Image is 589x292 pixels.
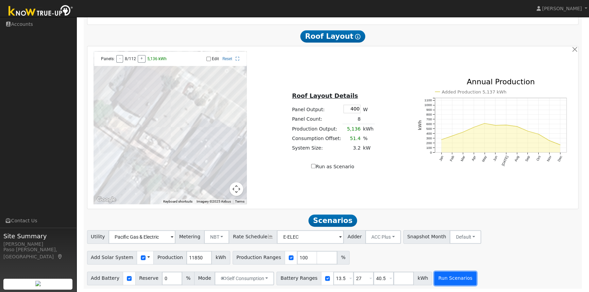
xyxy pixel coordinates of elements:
[342,134,362,143] td: 51.4
[495,125,496,126] circle: onclick=""
[438,155,444,161] text: Jan
[292,92,358,99] u: Roof Layout Details
[559,144,561,145] circle: onclick=""
[484,123,485,124] circle: onclick=""
[311,164,316,168] input: Run as Scenario
[222,56,232,61] a: Reset
[116,55,123,63] button: -
[236,56,239,61] a: Full Screen
[153,251,187,264] span: Production
[300,30,365,42] span: Roof Layout
[291,134,342,143] td: Consumption Offset:
[481,155,487,162] text: May
[362,134,375,143] td: %
[311,163,354,170] label: Run as Scenario
[3,231,73,241] span: Site Summary
[108,230,175,244] input: Select a Utility
[426,113,432,116] text: 800
[204,230,230,244] button: NBT
[175,230,204,244] span: Metering
[450,230,481,244] button: Default
[546,155,552,162] text: Nov
[557,155,563,162] text: Dec
[212,56,219,61] label: Edit
[426,132,432,135] text: 400
[277,230,344,244] input: Select a Rate Schedule
[215,272,274,285] button: Self Consumption
[362,103,375,114] td: W
[87,230,109,244] span: Utility
[147,56,167,61] span: 5,136 kWh
[451,135,453,137] circle: onclick=""
[426,146,432,150] text: 100
[212,251,230,264] span: kWh
[197,200,231,203] span: Imagery ©2025 Airbus
[235,200,245,203] a: Terms (opens in new tab)
[460,155,466,162] text: Mar
[514,155,520,162] text: Aug
[467,78,535,86] text: Annual Production
[365,230,401,244] button: ACC Plus
[473,126,474,128] circle: onclick=""
[538,134,539,135] circle: onclick=""
[403,230,450,244] span: Snapshot Month
[125,56,136,61] span: 8/112
[229,230,277,244] span: Rate Schedule
[291,143,342,153] td: System Size:
[138,55,146,63] button: +
[291,103,342,114] td: Panel Output:
[462,132,464,133] circle: onclick=""
[524,155,531,162] text: Sep
[536,155,541,161] text: Oct
[163,199,192,204] button: Keyboard shortcuts
[291,114,342,124] td: Panel Count:
[233,251,285,264] span: Production Ranges
[426,127,432,131] text: 500
[426,108,432,111] text: 900
[434,272,476,285] button: Run Scenarios
[430,151,432,154] text: 0
[501,155,509,166] text: [DATE]
[337,251,349,264] span: %
[424,103,432,107] text: 1000
[471,155,476,161] text: Apr
[492,155,498,161] text: Jun
[3,241,73,248] div: [PERSON_NAME]
[426,122,432,126] text: 600
[308,214,357,227] span: Scenarios
[342,124,362,134] td: 5,136
[424,98,432,102] text: 1100
[5,4,77,19] img: Know True-Up
[95,195,118,204] img: Google
[230,182,243,196] button: Map camera controls
[343,230,366,244] span: Adder
[35,281,41,286] img: retrieve
[342,114,362,124] td: 8
[441,139,442,140] circle: onclick=""
[3,246,73,260] div: Paso [PERSON_NAME], [GEOGRAPHIC_DATA]
[527,131,528,132] circle: onclick=""
[95,195,118,204] a: Open this area in Google Maps (opens a new window)
[87,251,137,264] span: Add Solar System
[194,272,215,285] span: Mode
[291,124,342,134] td: Production Output:
[276,272,321,285] span: Battery Ranges
[362,124,375,134] td: kWh
[101,56,115,61] span: Panels:
[426,141,432,145] text: 200
[418,120,422,130] text: kWh
[441,89,506,95] text: Added Production 5,137 kWh
[57,254,63,259] a: Map
[505,124,507,126] circle: onclick=""
[426,117,432,121] text: 700
[182,272,194,285] span: %
[449,155,455,162] text: Feb
[549,140,550,141] circle: onclick=""
[516,126,518,127] circle: onclick=""
[135,272,163,285] span: Reserve
[342,143,362,153] td: 3.2
[355,34,360,39] i: Show Help
[542,6,582,11] span: [PERSON_NAME]
[87,272,123,285] span: Add Battery
[414,272,432,285] span: kWh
